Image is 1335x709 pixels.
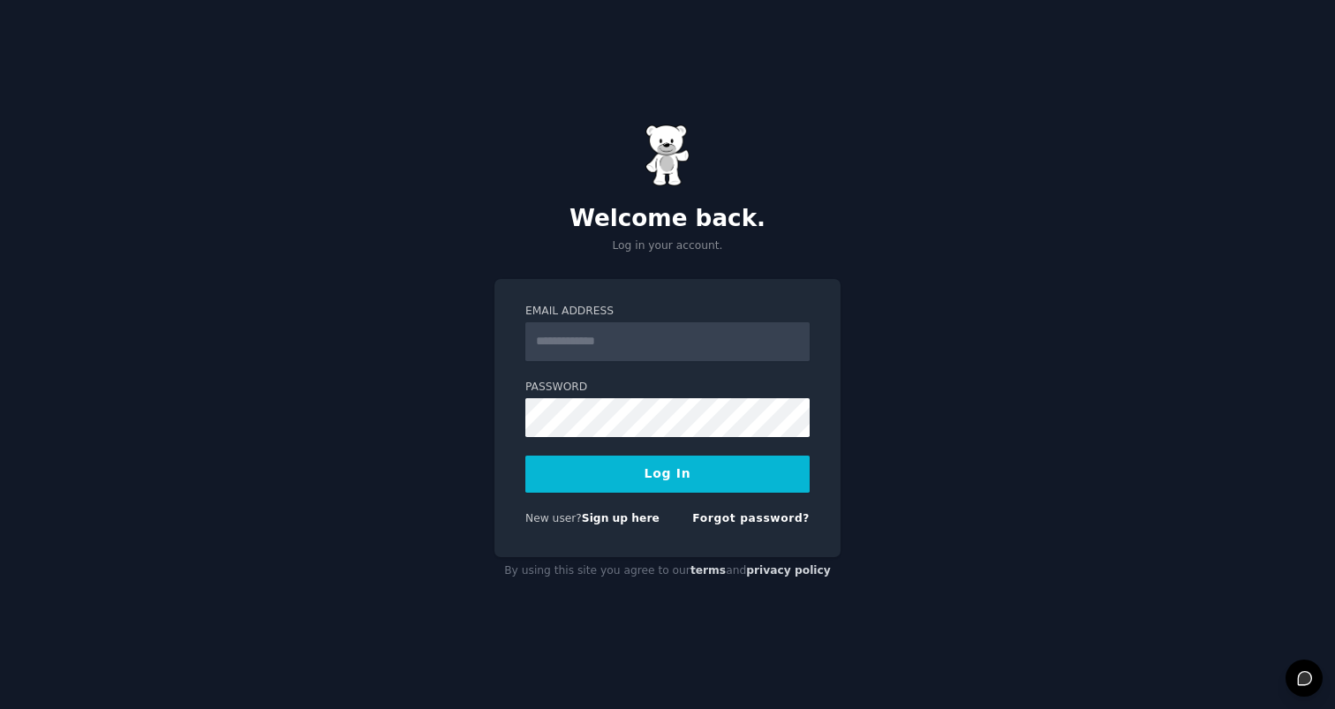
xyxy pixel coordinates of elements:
[525,304,810,320] label: Email Address
[494,557,841,585] div: By using this site you agree to our and
[690,564,726,577] a: terms
[525,380,810,396] label: Password
[494,238,841,254] p: Log in your account.
[692,512,810,524] a: Forgot password?
[645,124,690,186] img: Gummy Bear
[746,564,831,577] a: privacy policy
[525,512,582,524] span: New user?
[525,456,810,493] button: Log In
[494,205,841,233] h2: Welcome back.
[582,512,660,524] a: Sign up here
